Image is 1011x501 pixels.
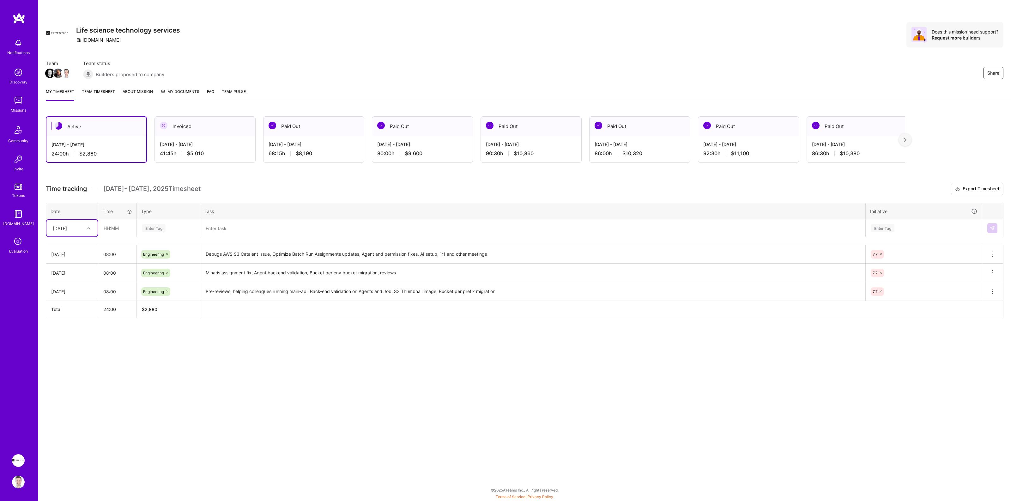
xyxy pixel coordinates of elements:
div: Notifications [7,49,30,56]
div: Paid Out [590,117,690,136]
button: Export Timesheet [951,183,1003,195]
a: Apprentice: Life science technology services [10,454,26,467]
a: Team Pulse [222,88,246,101]
span: $10,320 [622,150,642,157]
img: logo [13,13,25,24]
textarea: Minaris assignment fix, Agent backend validation, Bucket per env bucket migration, reviews [201,264,865,282]
div: [DATE] [51,270,93,276]
div: 90:30 h [486,150,576,157]
img: tokens [15,184,22,190]
span: [DATE] - [DATE] , 2025 Timesheet [103,185,201,193]
img: teamwork [12,94,25,107]
div: [DATE] - [DATE] [703,141,794,148]
span: $ 2,880 [142,307,157,312]
span: $10,380 [840,150,860,157]
div: Invoiced [155,117,255,136]
div: Paid Out [481,117,581,136]
div: Request more builders [932,35,998,41]
input: HH:MM [98,283,136,300]
div: Evaluation [9,248,28,254]
img: User Avatar [12,476,25,488]
div: [DATE] [51,251,93,258]
div: Paid Out [372,117,473,136]
i: icon SelectionTeam [12,236,24,248]
div: [DATE] - [DATE] [269,141,359,148]
i: icon Download [955,186,960,192]
a: Terms of Service [496,494,525,499]
span: $8,190 [296,150,312,157]
div: Invite [14,166,23,172]
div: Enter Tag [871,223,894,233]
span: $11,100 [731,150,749,157]
a: Team Member Avatar [62,68,70,79]
i: icon CompanyGray [76,38,81,43]
input: HH:MM [99,220,136,236]
div: [DATE] [51,288,93,295]
img: right [904,137,906,142]
div: Time [103,208,132,215]
div: 41:45 h [160,150,250,157]
img: Builders proposed to company [83,69,93,79]
img: Team Member Avatar [62,69,71,78]
span: Team status [83,60,164,67]
a: My Documents [160,88,199,101]
span: My Documents [160,88,199,95]
img: Paid Out [377,122,385,129]
a: User Avatar [10,476,26,488]
a: Team Member Avatar [46,68,54,79]
img: Active [55,122,62,130]
span: $10,860 [514,150,534,157]
img: Team Member Avatar [53,69,63,78]
div: 24:00 h [51,150,141,157]
span: | [496,494,553,499]
img: Paid Out [595,122,602,129]
th: Total [46,301,98,318]
img: Apprentice: Life science technology services [12,454,25,467]
h3: Life science technology services [76,26,180,34]
span: Share [987,70,999,76]
div: [DATE] - [DATE] [160,141,250,148]
button: Share [983,67,1003,79]
span: $9,600 [405,150,422,157]
div: [DATE] - [DATE] [812,141,902,148]
th: Task [200,203,866,219]
div: [DATE] - [DATE] [51,141,141,148]
div: [DATE] - [DATE] [486,141,576,148]
span: Engineering [143,271,164,275]
span: Engineering [143,252,164,257]
span: $5,010 [187,150,204,157]
span: Team Pulse [222,89,246,94]
th: Date [46,203,98,219]
i: icon Chevron [87,227,90,230]
div: Discovery [9,79,27,85]
span: Builders proposed to company [96,71,164,78]
img: Team Member Avatar [45,69,55,78]
img: Invoiced [160,122,167,129]
img: Submit [990,226,995,231]
img: guide book [12,208,25,220]
div: [DATE] - [DATE] [377,141,468,148]
div: [DOMAIN_NAME] [76,37,121,43]
div: [DATE] [53,225,67,231]
div: Missions [11,107,26,113]
img: Paid Out [269,122,276,129]
textarea: Pre-reviews, helping colleagues running main-api, Back-end validation on Agents and Job, S3 Thumb... [201,283,865,300]
img: discovery [12,66,25,79]
div: 80:00 h [377,150,468,157]
input: HH:MM [98,265,136,281]
div: [DATE] - [DATE] [595,141,685,148]
textarea: Debugs AWS S3 Catalent issue, Optimize Batch Run Assignments updates, Agent and permission fixes,... [201,246,865,263]
img: Invite [12,153,25,166]
div: Paid Out [807,117,907,136]
a: My timesheet [46,88,74,101]
div: 68:15 h [269,150,359,157]
span: 7.7 [873,289,878,294]
div: Tokens [12,192,25,199]
div: Paid Out [698,117,799,136]
a: Team timesheet [82,88,115,101]
img: Paid Out [703,122,711,129]
div: Initiative [870,208,978,215]
div: Does this mission need support? [932,29,998,35]
img: Avatar [911,27,927,42]
span: $2,880 [79,150,97,157]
